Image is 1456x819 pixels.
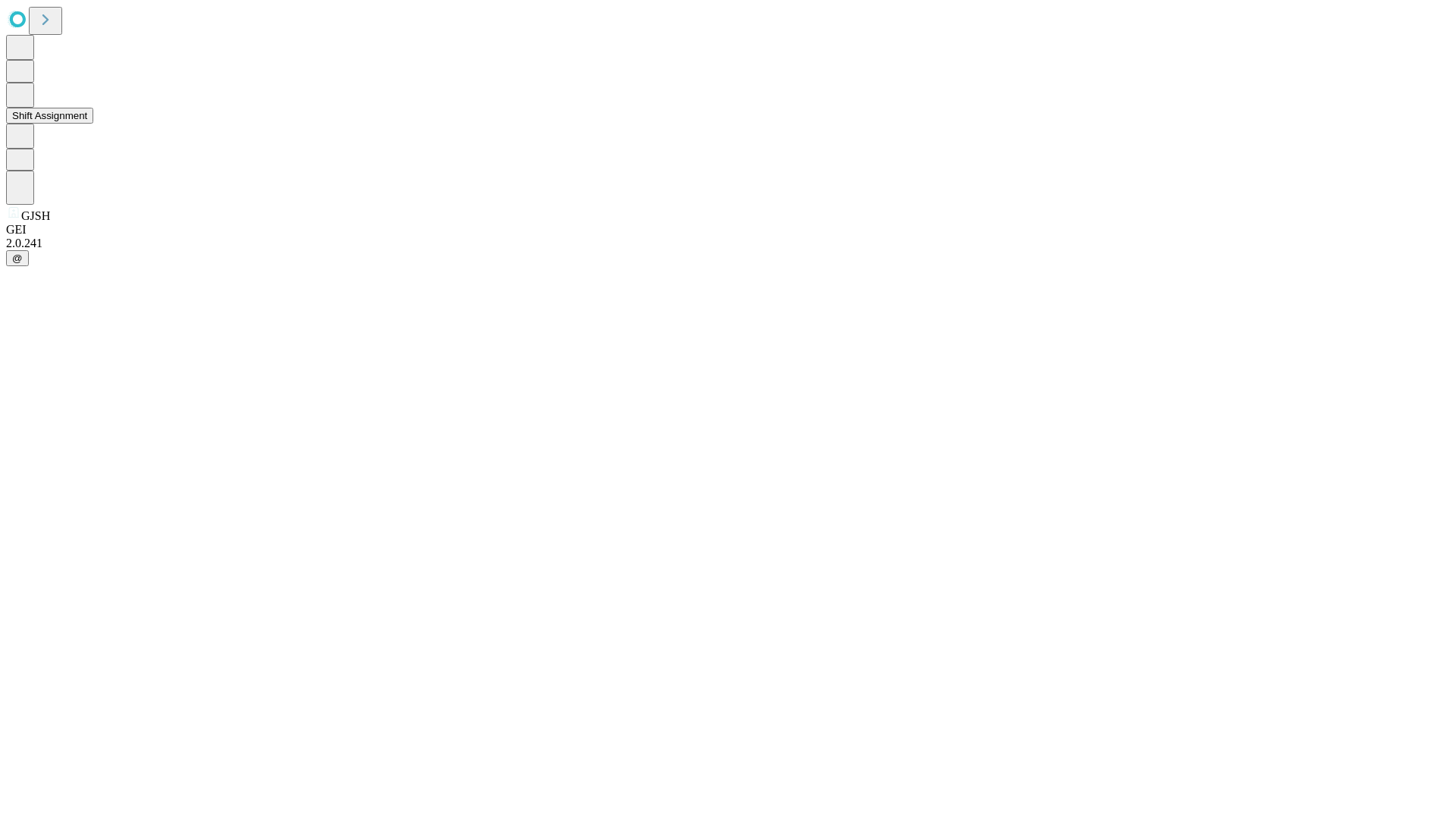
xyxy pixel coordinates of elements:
span: GJSH [21,209,50,222]
div: GEI [6,223,1450,237]
span: @ [12,253,23,264]
button: @ [6,250,29,266]
button: Shift Assignment [6,108,93,124]
div: 2.0.241 [6,237,1450,250]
